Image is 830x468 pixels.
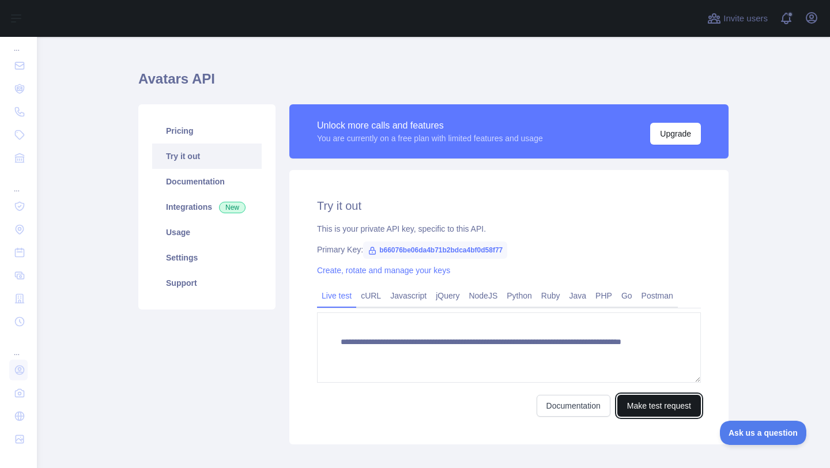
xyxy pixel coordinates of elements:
[617,286,637,305] a: Go
[356,286,386,305] a: cURL
[637,286,678,305] a: Postman
[317,133,543,144] div: You are currently on a free plan with limited features and usage
[152,118,262,144] a: Pricing
[565,286,591,305] a: Java
[591,286,617,305] a: PHP
[9,171,28,194] div: ...
[317,266,450,275] a: Create, rotate and manage your keys
[219,202,246,213] span: New
[720,421,807,445] iframe: Toggle Customer Support
[386,286,431,305] a: Javascript
[138,70,729,97] h1: Avatars API
[9,334,28,357] div: ...
[317,223,701,235] div: This is your private API key, specific to this API.
[705,9,770,28] button: Invite users
[317,244,701,255] div: Primary Key:
[317,119,543,133] div: Unlock more calls and features
[363,241,507,259] span: b66076be06da4b71b2bdca4bf0d58f77
[617,395,701,417] button: Make test request
[464,286,502,305] a: NodeJS
[152,220,262,245] a: Usage
[537,286,565,305] a: Ruby
[152,144,262,169] a: Try it out
[152,194,262,220] a: Integrations New
[152,270,262,296] a: Support
[431,286,464,305] a: jQuery
[723,12,768,25] span: Invite users
[502,286,537,305] a: Python
[650,123,701,145] button: Upgrade
[152,245,262,270] a: Settings
[152,169,262,194] a: Documentation
[317,286,356,305] a: Live test
[317,198,701,214] h2: Try it out
[537,395,610,417] a: Documentation
[9,30,28,53] div: ...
